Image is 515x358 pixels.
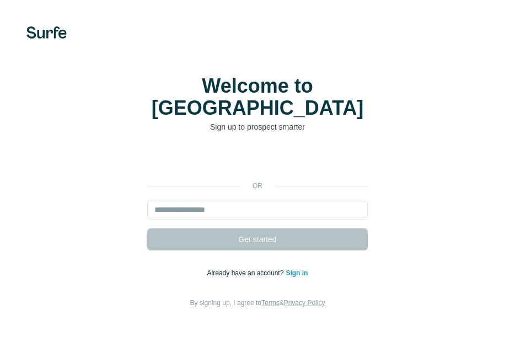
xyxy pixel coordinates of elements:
[190,299,325,307] span: By signing up, I agree to &
[286,269,308,277] a: Sign in
[26,26,67,39] img: Surfe's logo
[207,269,286,277] span: Already have an account?
[147,121,368,132] p: Sign up to prospect smarter
[147,75,368,119] h1: Welcome to [GEOGRAPHIC_DATA]
[142,149,373,173] iframe: Sign in with Google Button
[284,299,325,307] a: Privacy Policy
[261,299,280,307] a: Terms
[240,181,275,191] p: or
